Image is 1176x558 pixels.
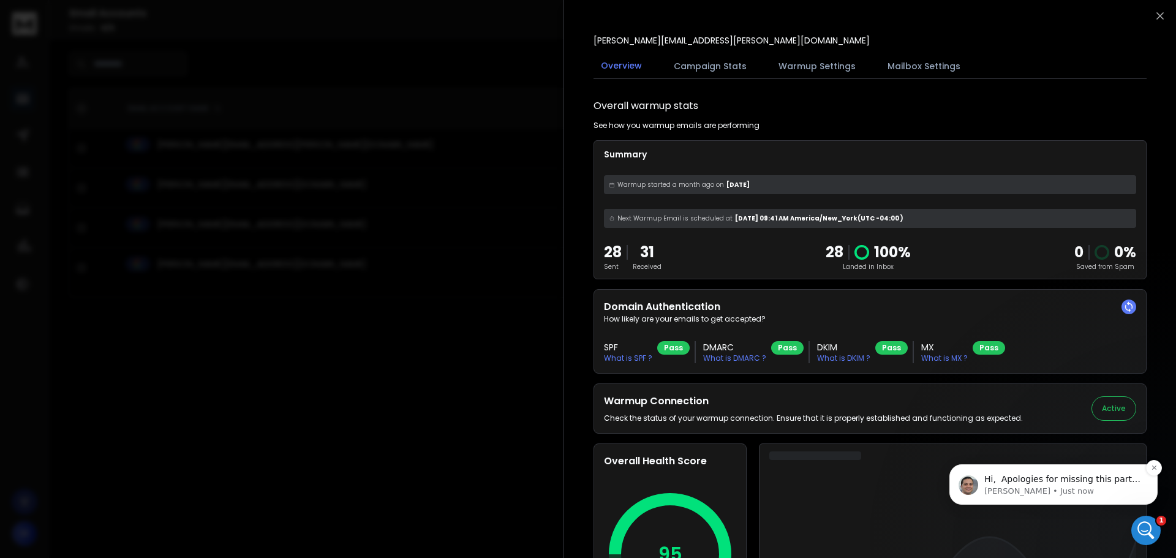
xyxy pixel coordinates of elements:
p: 31 [633,243,661,262]
p: Received [633,262,661,271]
a: [PERSON_NAME][EMAIL_ADDRESS][DOMAIN_NAME] [20,138,173,160]
p: See how you warmup emails are performing [594,121,759,130]
button: Overview [594,52,649,80]
div: For the other two accounts, the issue looks temporary and may resolve on its own, but to be safe,... [20,240,191,288]
p: 28 [826,243,843,262]
h3: MX [921,341,968,353]
strong: 0 [1074,242,1084,262]
button: Emoji picker [19,401,29,411]
p: Hi, ​ Apologies for missing this part earlier. I’ll initiate the reconnection process for all fou... [53,86,211,98]
button: Campaign Stats [666,53,754,80]
div: Pass [875,341,908,355]
p: What is DKIM ? [817,353,870,363]
button: Send a message… [210,396,230,416]
span: Next Warmup Email is scheduled at [617,214,733,223]
div: I wasnt the one who connected them - How Do I get access to this Google Workspace Accounts? [44,357,235,408]
div: Pass [771,341,804,355]
p: Check the status of your warmup connection. Ensure that it is properly established and functionin... [604,413,1023,423]
div: Raj - these are emails I purchased through you - I don't have the login credentials correct? [44,305,235,356]
p: What is MX ? [921,353,968,363]
h1: [PERSON_NAME] [59,6,139,15]
div: Hi [PERSON_NAME], [20,83,191,96]
p: Saved from Spam [1074,262,1136,271]
p: 28 [604,243,622,262]
p: Landed in Inbox [826,262,911,271]
button: Mailbox Settings [880,53,968,80]
iframe: Intercom notifications message [931,388,1176,525]
h1: Overall warmup stats [594,99,698,113]
div: [DATE] [604,175,1136,194]
div: I wasnt the one who connected them - How Do I get access to this Google Workspace Accounts? [54,364,225,401]
div: Raj - these are emails I purchased through you - I don't have the login credentials correct? [54,312,225,349]
button: Warmup Settings [771,53,863,80]
div: Sorry for the delay in response. The error message you're seeing for the first two email accounts... [20,102,191,234]
button: Home [192,5,215,28]
h2: Domain Authentication [604,300,1136,314]
div: message notification from Raj, Just now. Hi, ​ Apologies for missing this part earlier. I’ll init... [18,77,227,117]
p: 100 % [874,243,911,262]
div: William says… [10,357,235,418]
div: Hi [PERSON_NAME],Sorry for the delay in response. The error message you're seeing for the first t... [10,76,201,295]
p: 0 % [1114,243,1136,262]
img: Profile image for Raj [35,7,55,26]
iframe: Intercom live chat [1131,516,1161,545]
h2: Warmup Connection [604,394,1023,409]
a: [PERSON_NAME][EMAIL_ADDRESS][DOMAIN_NAME] [20,150,179,172]
h3: DKIM [817,341,870,353]
button: Upload attachment [58,401,68,411]
div: Pass [657,341,690,355]
span: 1 [1156,516,1166,526]
p: Message from Raj, sent Just now [53,98,211,109]
div: Raj says… [10,76,235,305]
textarea: Message… [10,375,235,396]
p: [PERSON_NAME][EMAIL_ADDRESS][PERSON_NAME][DOMAIN_NAME] [594,34,870,47]
h3: DMARC [703,341,766,353]
div: William says… [10,305,235,357]
div: Close [215,5,237,27]
button: Dismiss notification [215,72,231,88]
p: What is SPF ? [604,353,652,363]
p: Active in the last 15m [59,15,147,28]
p: How likely are your emails to get accepted? [604,314,1136,324]
h2: Overall Health Score [604,454,736,469]
p: Sent [604,262,622,271]
img: Profile image for Raj [28,88,47,107]
div: Pass [973,341,1005,355]
p: What is DMARC ? [703,353,766,363]
h3: SPF [604,341,652,353]
span: Warmup started a month ago on [617,180,724,189]
div: [DATE] 09:41 AM America/New_York (UTC -04:00 ) [604,209,1136,228]
p: Summary [604,148,1136,160]
button: Gif picker [39,401,48,411]
button: go back [8,5,31,28]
